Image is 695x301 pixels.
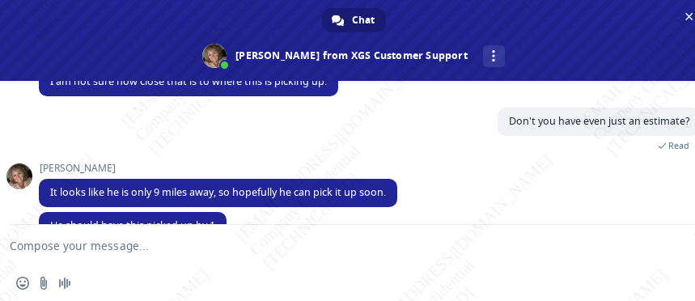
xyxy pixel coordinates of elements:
textarea: Compose your message... [10,225,659,265]
span: [PERSON_NAME] [39,163,397,174]
a: Chat [322,8,386,32]
span: It looks like he is only 9 miles away, so hopefully he can pick it up soon. [50,185,386,199]
span: Audio message [58,277,71,290]
span: Don't you have even just an estimate? [509,114,689,128]
span: Insert an emoji [16,277,29,290]
span: Send a file [37,277,50,290]
span: He should have this picked up by 1 [50,218,215,232]
span: Read [668,140,689,151]
span: Chat [352,8,375,32]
